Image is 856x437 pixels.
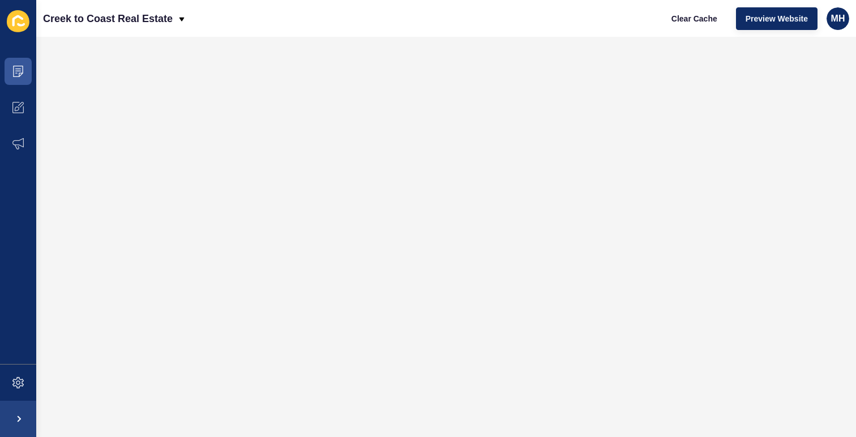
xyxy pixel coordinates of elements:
[736,7,818,30] button: Preview Website
[662,7,727,30] button: Clear Cache
[831,13,845,24] span: MH
[746,13,808,24] span: Preview Website
[671,13,717,24] span: Clear Cache
[43,5,173,33] p: Creek to Coast Real Estate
